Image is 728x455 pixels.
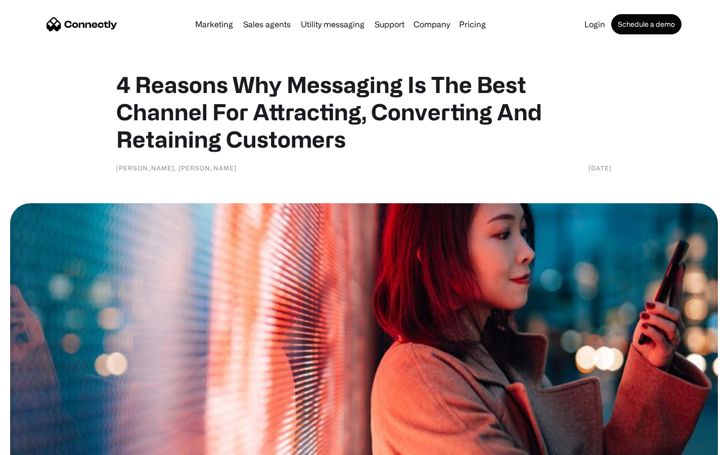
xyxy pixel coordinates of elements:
a: Utility messaging [297,20,369,28]
ul: Language list [20,437,61,451]
a: Sales agents [239,20,295,28]
div: Company [414,17,450,31]
a: Schedule a demo [611,14,681,34]
a: Pricing [455,20,490,28]
a: Login [580,20,609,28]
a: Support [371,20,408,28]
div: [PERSON_NAME], [PERSON_NAME] [116,163,237,173]
a: Marketing [191,20,237,28]
aside: Language selected: English [10,437,61,451]
h1: 4 Reasons Why Messaging Is The Best Channel For Attracting, Converting And Retaining Customers [116,71,612,153]
div: [DATE] [588,163,612,173]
